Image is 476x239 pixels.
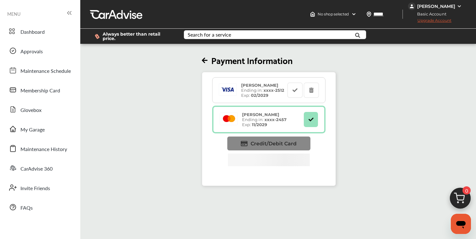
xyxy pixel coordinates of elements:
[462,186,471,195] span: 0
[457,4,462,9] img: WGsFRI8htEPBVLJbROoPRyZpYNWhNONpIPPETTm6eUC0GeLEiAAAAAElFTkSuQmCC
[408,18,451,26] span: Upgrade Account
[451,214,471,234] iframe: Button to launch messaging window
[251,93,268,98] strong: 02/2029
[252,122,267,127] strong: 11/2029
[20,184,50,193] span: Invite Friends
[445,185,475,215] img: cart_icon.3d0951e8.svg
[20,126,45,134] span: My Garage
[188,32,231,37] div: Search for a service
[6,62,74,79] a: Maintenance Schedule
[20,145,67,154] span: Maintenance History
[7,11,20,16] span: MENU
[251,141,297,147] span: Credit/Debit Card
[6,82,74,98] a: Membership Card
[310,12,315,17] img: header-home-logo.8d720a4f.svg
[6,101,74,118] a: Glovebox
[20,165,53,173] span: CarAdvise 360
[20,87,60,95] span: Membership Card
[20,28,45,36] span: Dashboard
[264,117,286,122] strong: xxxx- 2457
[318,12,349,17] span: No shop selected
[238,83,287,98] div: Ending in: Exp:
[20,204,33,212] span: FAQs
[263,88,284,93] strong: xxxx- 2512
[6,43,74,59] a: Approvals
[20,48,43,56] span: Approvals
[228,154,310,183] iframe: PayPal
[366,12,371,17] img: location_vector.a44bc228.svg
[351,12,356,17] img: header-down-arrow.9dd2ce7d.svg
[227,137,310,150] a: Credit/Debit Card
[408,3,416,10] img: jVpblrzwTbfkPYzPPzSLxeg0AAAAASUVORK5CYII=
[6,23,74,39] a: Dashboard
[20,67,71,75] span: Maintenance Schedule
[239,112,290,127] div: Ending in: Exp:
[103,32,174,41] span: Always better than retail price.
[6,140,74,157] a: Maintenance History
[409,11,451,17] span: Basic Account
[242,112,279,117] strong: [PERSON_NAME]
[241,83,278,88] strong: [PERSON_NAME]
[6,199,74,215] a: FAQs
[20,106,42,114] span: Glovebox
[417,3,455,9] div: [PERSON_NAME]
[202,55,336,66] h2: Payment Information
[6,179,74,196] a: Invite Friends
[6,121,74,137] a: My Garage
[6,160,74,176] a: CarAdvise 360
[95,34,99,39] img: dollor_label_vector.a70140d1.svg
